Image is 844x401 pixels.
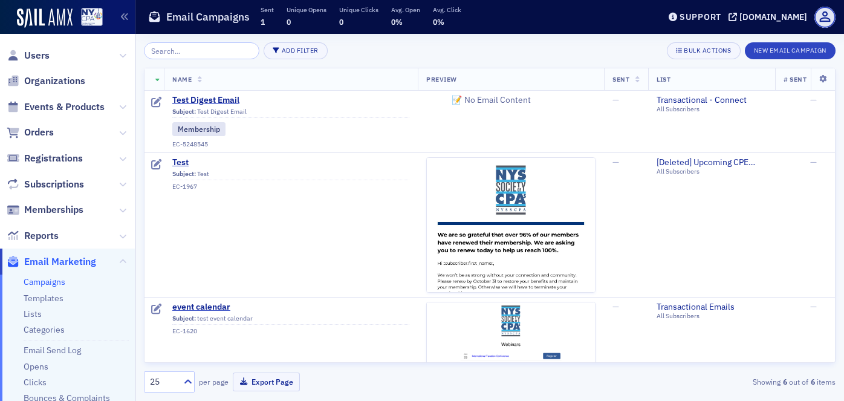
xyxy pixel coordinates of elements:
span: 0% [433,17,444,27]
span: — [612,94,619,105]
span: — [810,94,817,105]
button: Bulk Actions [667,42,740,59]
p: Unique Opens [287,5,326,14]
span: — [612,301,619,312]
span: List [657,75,670,83]
span: 0 [339,17,343,27]
div: Test [172,170,409,181]
span: Events & Products [24,100,105,114]
a: Reports [7,229,59,243]
a: Organizations [7,74,85,88]
span: Registrations [24,152,83,165]
div: Draft [151,304,162,316]
label: per page [199,376,229,387]
span: 0% [391,17,403,27]
strong: 6 [808,376,817,387]
span: Email Marketing [24,255,96,269]
a: Transactional - Connect [657,95,767,106]
p: Avg. Open [391,5,420,14]
a: Memberships [7,203,83,217]
a: Test Digest Email [172,95,409,106]
span: — [810,301,817,312]
button: [DOMAIN_NAME] [729,13,811,21]
span: Orders [24,126,54,139]
div: Draft [151,97,162,109]
a: Test [172,157,409,168]
span: 0 [287,17,291,27]
a: Clicks [24,377,47,388]
div: Showing out of items [614,376,836,387]
div: EC-5248545 [172,140,409,148]
p: Sent [261,5,274,14]
div: 25 [150,376,177,388]
a: Subscriptions [7,178,84,191]
span: — [612,157,619,168]
h1: Email Campaigns [166,10,250,24]
a: Email Send Log [24,345,81,356]
div: Membership [172,122,226,135]
span: 📝 [452,94,464,105]
a: Lists [24,308,42,319]
div: All Subscribers [657,105,767,113]
div: All Subscribers [657,168,767,175]
div: Draft [151,159,162,171]
div: [DOMAIN_NAME] [739,11,807,22]
a: Categories [24,324,65,335]
a: Registrations [7,152,83,165]
span: Organizations [24,74,85,88]
div: All Subscribers [657,312,767,320]
p: Avg. Click [433,5,461,14]
span: Subject: [172,170,196,178]
button: Add Filter [264,42,328,59]
strong: 6 [781,376,789,387]
span: Name [172,75,192,83]
span: # Sent [784,75,807,83]
a: Orders [7,126,54,139]
span: Subscriptions [24,178,84,191]
a: Events & Products [7,100,105,114]
a: Templates [24,293,63,304]
span: [Deleted] Upcoming CPE Weekly [657,157,767,168]
span: Sent [612,75,629,83]
span: Users [24,49,50,62]
span: Subject: [172,108,196,116]
a: Opens [24,361,48,372]
a: View Homepage [73,8,103,28]
span: Reports [24,229,59,243]
p: Unique Clicks [339,5,378,14]
div: Bulk Actions [684,47,731,54]
a: New Email Campaign [745,44,836,55]
div: EC-1620 [172,327,409,335]
span: 1 [261,17,265,27]
div: Test Digest Email [172,108,409,119]
span: — [810,157,817,168]
img: SailAMX [81,8,103,27]
span: Subject: [172,315,196,322]
a: Users [7,49,50,62]
button: New Email Campaign [745,42,836,59]
span: No Email Content [426,69,556,131]
a: event calendar [172,302,409,313]
span: Memberships [24,203,83,217]
a: Transactional Emails [657,302,767,313]
div: Support [680,11,721,22]
button: Export Page [233,373,300,391]
span: Profile [814,7,836,28]
a: Campaigns [24,276,65,287]
div: EC-1967 [172,183,409,191]
a: Email Marketing [7,255,96,269]
span: Preview [426,75,457,83]
div: test event calendar [172,315,409,325]
img: SailAMX [17,8,73,28]
input: Search… [144,42,259,59]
